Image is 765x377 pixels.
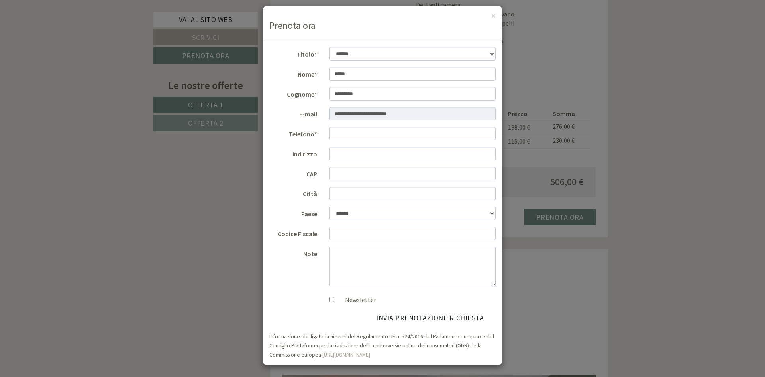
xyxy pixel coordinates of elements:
small: 16:33 [12,39,117,44]
label: Titolo* [263,47,323,59]
button: invia prenotazione richiesta [364,310,496,326]
div: Inso Sonnenheim [12,23,117,30]
label: E-mail [263,107,323,119]
label: Newsletter [337,295,376,304]
small: Informazione obbligatoria ai sensi del Regolamento UE n. 524/2016 del Parlamento europeo e del Co... [269,333,494,358]
label: Cognome* [263,87,323,99]
button: Invia [272,208,314,224]
div: [DATE] [143,6,171,20]
label: Paese [263,207,323,219]
label: Nome* [263,67,323,79]
button: × [491,12,496,20]
h3: Prenota ora [269,20,496,31]
label: Indirizzo [263,147,323,159]
label: Telefono* [263,127,323,139]
label: CAP [263,167,323,179]
div: Buon giorno, come possiamo aiutarla? [6,22,121,46]
label: Note [263,247,323,259]
a: [URL][DOMAIN_NAME] [322,351,370,358]
label: Codice Fiscale [263,227,323,239]
label: Città [263,187,323,199]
